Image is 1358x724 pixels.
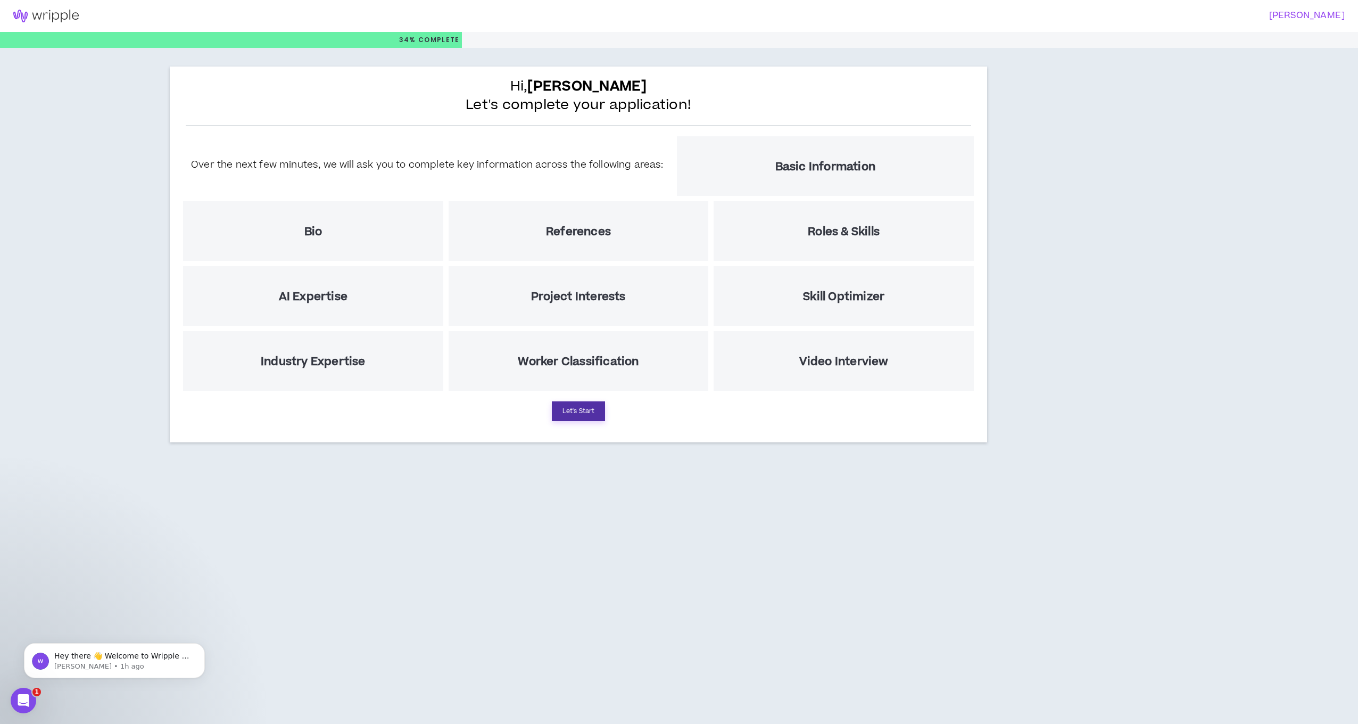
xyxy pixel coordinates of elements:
[799,355,889,368] h5: Video Interview
[546,225,611,238] h5: References
[673,11,1345,21] h3: [PERSON_NAME]
[261,355,366,368] h5: Industry Expertise
[531,290,625,303] h5: Project Interests
[466,96,691,114] span: Let's complete your application!
[552,401,605,421] button: Let's Start
[304,225,322,238] h5: Bio
[803,290,884,303] h5: Skill Optimizer
[416,35,460,45] span: Complete
[191,158,664,172] h5: Over the next few minutes, we will ask you to complete key information across the following areas:
[32,688,41,696] span: 1
[527,76,647,96] b: [PERSON_NAME]
[399,32,460,48] p: 34%
[775,160,875,174] h5: Basic Information
[8,621,221,695] iframe: Intercom notifications message
[11,688,36,713] iframe: Intercom live chat
[510,77,647,96] span: Hi,
[518,355,639,368] h5: Worker Classification
[279,290,347,303] h5: AI Expertise
[808,225,880,238] h5: Roles & Skills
